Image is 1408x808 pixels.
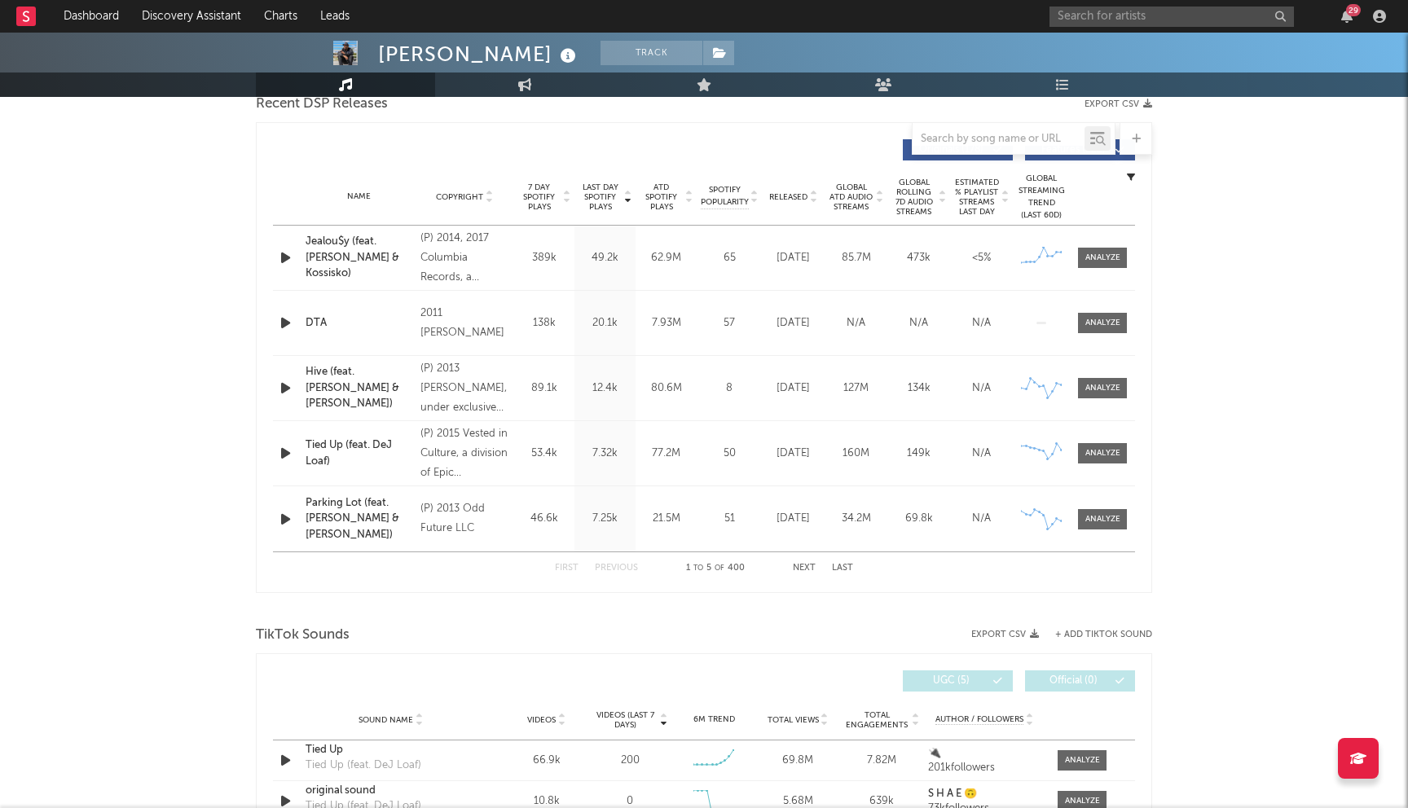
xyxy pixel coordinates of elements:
[829,182,873,212] span: Global ATD Audio Streams
[527,715,556,725] span: Videos
[793,564,816,573] button: Next
[306,757,421,774] div: Tied Up (feat. DeJ Loaf)
[715,564,724,572] span: of
[420,304,509,343] div: 2011 [PERSON_NAME]
[701,511,758,527] div: 51
[954,511,1009,527] div: N/A
[891,178,936,217] span: Global Rolling 7D Audio Streams
[1085,99,1152,109] button: Export CSV
[766,446,821,462] div: [DATE]
[579,182,622,212] span: Last Day Spotify Plays
[928,748,1041,759] a: 🔌
[555,564,579,573] button: First
[829,446,883,462] div: 160M
[701,446,758,462] div: 50
[693,564,703,572] span: to
[621,753,640,769] div: 200
[928,762,1041,774] div: 201k followers
[420,359,509,418] div: (P) 2013 [PERSON_NAME], under exclusive license to Columbia Records, a Division of Sony Music Ent...
[359,715,413,725] span: Sound Name
[640,380,693,397] div: 80.6M
[954,178,999,217] span: Estimated % Playlist Streams Last Day
[420,229,509,288] div: (P) 2014, 2017 Columbia Records, a Division of Sony Music Entertainment
[913,133,1085,146] input: Search by song name or URL
[891,315,946,332] div: N/A
[829,250,883,266] div: 85.7M
[579,380,631,397] div: 12.4k
[844,710,910,730] span: Total Engagements
[306,437,412,469] a: Tied Up (feat. DeJ Loaf)
[913,676,988,686] span: UGC ( 5 )
[306,234,412,282] a: Jealou$y (feat. [PERSON_NAME] & Kossisko)
[517,511,570,527] div: 46.6k
[306,742,476,758] a: Tied Up
[954,250,1009,266] div: <5%
[928,788,977,799] strong: S H A E 🙃
[891,380,946,397] div: 134k
[891,250,946,266] div: 473k
[517,380,570,397] div: 89.1k
[595,564,638,573] button: Previous
[640,511,693,527] div: 21.5M
[935,714,1023,725] span: Author / Followers
[768,715,819,725] span: Total Views
[592,710,658,730] span: Videos (last 7 days)
[829,315,883,332] div: N/A
[1346,4,1361,16] div: 29
[517,250,570,266] div: 389k
[1025,670,1135,692] button: Official(0)
[420,499,509,538] div: (P) 2013 Odd Future LLC
[954,380,1009,397] div: N/A
[508,753,584,769] div: 66.9k
[766,380,821,397] div: [DATE]
[378,41,580,68] div: [PERSON_NAME]
[891,511,946,527] div: 69.8k
[928,788,1041,800] a: S H A E 🙃
[517,446,570,462] div: 53.4k
[1341,10,1353,23] button: 29
[601,41,702,65] button: Track
[579,315,631,332] div: 20.1k
[760,753,836,769] div: 69.8M
[1017,173,1066,222] div: Global Streaming Trend (Last 60D)
[256,626,350,645] span: TikTok Sounds
[701,250,758,266] div: 65
[420,424,509,483] div: (P) 2015 Vested in Culture, a division of Epic Records/Sony Music Entertainment
[579,446,631,462] div: 7.32k
[306,315,412,332] a: DTA
[1049,7,1294,27] input: Search for artists
[671,559,760,578] div: 1 5 400
[769,192,807,202] span: Released
[829,380,883,397] div: 127M
[701,184,749,209] span: Spotify Popularity
[640,182,683,212] span: ATD Spotify Plays
[306,364,412,412] a: Hive (feat. [PERSON_NAME] & [PERSON_NAME])
[766,315,821,332] div: [DATE]
[903,670,1013,692] button: UGC(5)
[701,315,758,332] div: 57
[579,511,631,527] div: 7.25k
[306,783,476,799] a: original sound
[256,94,388,114] span: Recent DSP Releases
[306,495,412,543] div: Parking Lot (feat. [PERSON_NAME] & [PERSON_NAME])
[517,182,561,212] span: 7 Day Spotify Plays
[306,191,412,203] div: Name
[766,511,821,527] div: [DATE]
[640,250,693,266] div: 62.9M
[1036,676,1111,686] span: Official ( 0 )
[829,511,883,527] div: 34.2M
[676,714,752,726] div: 6M Trend
[844,753,920,769] div: 7.82M
[701,380,758,397] div: 8
[517,315,570,332] div: 138k
[832,564,853,573] button: Last
[928,748,941,758] strong: 🔌
[640,446,693,462] div: 77.2M
[891,446,946,462] div: 149k
[954,446,1009,462] div: N/A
